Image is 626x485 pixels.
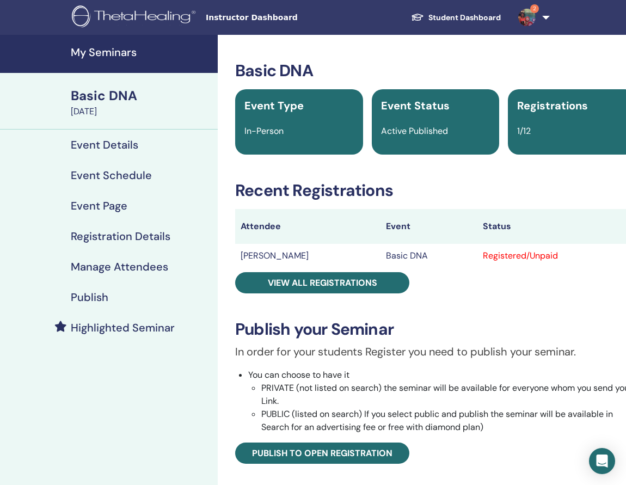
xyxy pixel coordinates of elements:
[244,125,284,137] span: In-Person
[71,199,127,212] h4: Event Page
[381,99,450,113] span: Event Status
[71,230,170,243] h4: Registration Details
[206,12,369,23] span: Instructor Dashboard
[380,244,477,268] td: Basic DNA
[517,99,588,113] span: Registrations
[235,244,380,268] td: [PERSON_NAME]
[252,447,392,459] span: Publish to open registration
[71,138,138,151] h4: Event Details
[71,321,175,334] h4: Highlighted Seminar
[402,8,510,28] a: Student Dashboard
[64,87,218,118] a: Basic DNA[DATE]
[71,291,108,304] h4: Publish
[380,209,477,244] th: Event
[235,209,380,244] th: Attendee
[530,4,539,13] span: 2
[72,5,199,30] img: logo.png
[71,46,211,59] h4: My Seminars
[71,105,211,118] div: [DATE]
[235,443,409,464] a: Publish to open registration
[71,87,211,105] div: Basic DNA
[235,272,409,293] a: View all registrations
[589,448,615,474] div: Open Intercom Messenger
[268,277,377,288] span: View all registrations
[71,169,152,182] h4: Event Schedule
[517,125,531,137] span: 1/12
[71,260,168,273] h4: Manage Attendees
[411,13,424,22] img: graduation-cap-white.svg
[244,99,304,113] span: Event Type
[518,9,536,26] img: default.jpg
[381,125,448,137] span: Active Published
